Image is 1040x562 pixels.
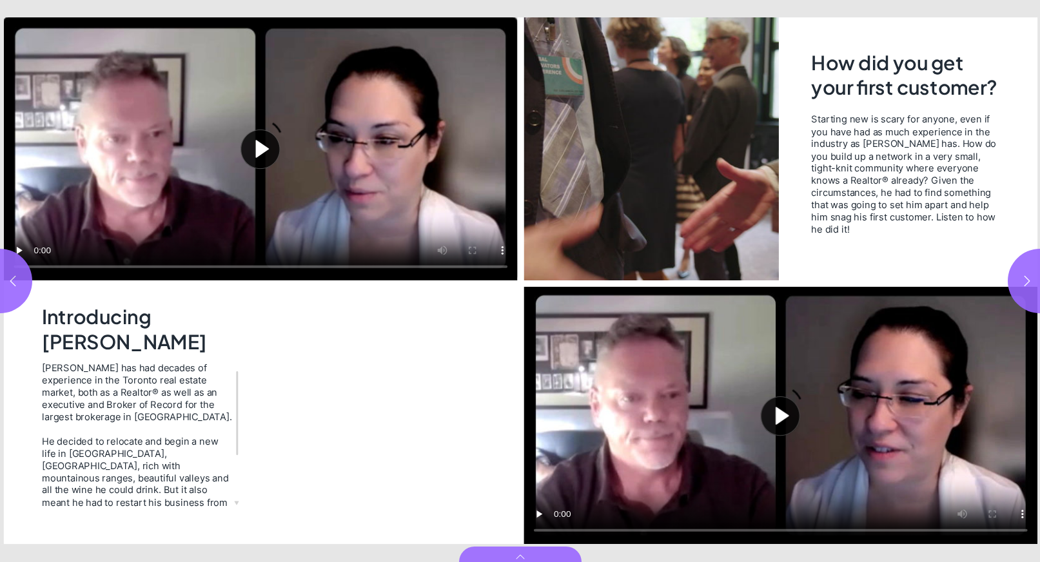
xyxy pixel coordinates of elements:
[42,304,236,353] h2: Introducing [PERSON_NAME]
[811,50,999,104] h2: How did you get your first customer?
[1,17,521,544] section: Page 2
[42,362,233,423] div: [PERSON_NAME] has had decades of experience in the Toronto real estate market, both as a Realtor®...
[811,113,996,235] span: Starting new is scary for anyone, even if you have had as much experience in the industry as [PER...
